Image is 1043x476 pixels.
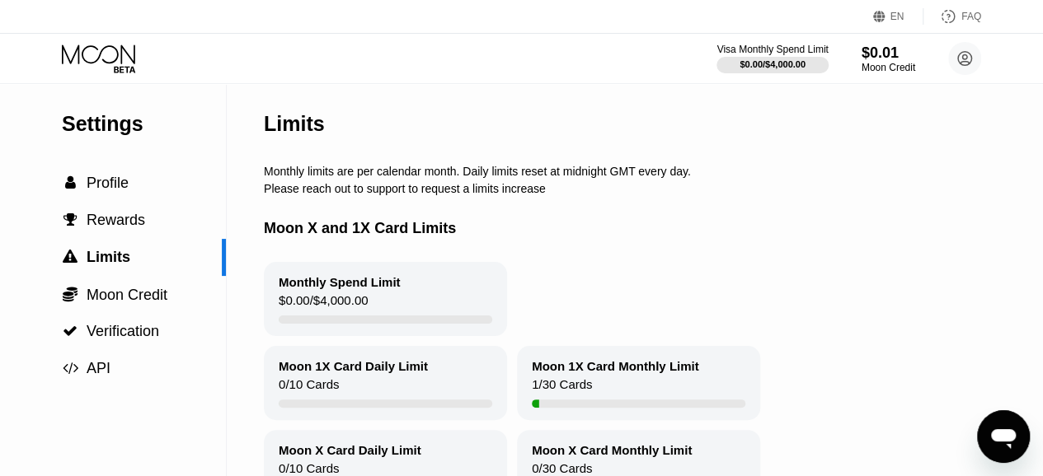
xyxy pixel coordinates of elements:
div: $0.00 / $4,000.00 [740,59,806,69]
span: Limits [87,249,130,265]
div: $0.00 / $4,000.00 [279,293,368,315]
div: $0.01 [862,44,915,62]
div:  [62,361,78,376]
span: Rewards [87,212,145,228]
div: Moon X Card Daily Limit [279,443,421,457]
div: Moon X Card Monthly Limit [532,443,692,457]
iframe: Button to launch messaging window [977,410,1030,463]
div:  [62,250,78,264]
span:  [63,324,78,338]
span: API [87,360,110,376]
div: Settings [62,112,226,136]
div: Moon 1X Card Monthly Limit [532,359,699,373]
div: FAQ [961,11,981,22]
span:  [63,212,78,227]
div: Monthly Spend Limit [279,275,401,289]
div: 1 / 30 Cards [532,377,592,399]
span:  [63,361,78,376]
div: Visa Monthly Spend Limit$0.00/$4,000.00 [716,44,828,73]
div: EN [890,11,904,22]
div:  [62,324,78,338]
div:  [62,286,78,302]
div: $0.01Moon Credit [862,44,915,73]
div: Visa Monthly Spend Limit [716,44,828,55]
div:  [62,212,78,227]
span: Verification [87,323,159,339]
span: Moon Credit [87,287,167,303]
div: EN [873,8,923,25]
span: Profile [87,175,129,191]
div: 0 / 10 Cards [279,377,339,399]
span:  [65,175,76,190]
div: Moon 1X Card Daily Limit [279,359,428,373]
div:  [62,175,78,190]
div: Moon Credit [862,62,915,73]
div: Limits [264,112,325,136]
span:  [63,286,78,302]
div: FAQ [923,8,981,25]
span:  [63,250,78,264]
